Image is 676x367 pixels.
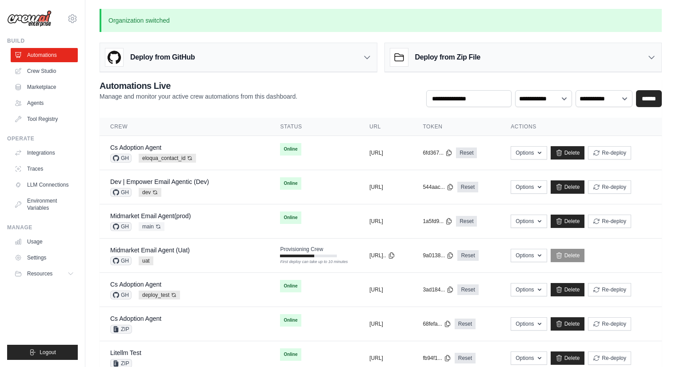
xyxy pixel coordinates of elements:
span: Online [280,348,301,361]
th: Crew [100,118,269,136]
span: GH [110,222,132,231]
div: First deploy can take up to 10 minutes [280,259,337,265]
a: Midmarket Email Agent (Uat) [110,247,190,254]
span: Online [280,314,301,327]
h2: Automations Live [100,80,297,92]
th: Status [269,118,359,136]
span: uat [139,256,153,265]
span: GH [110,188,132,197]
span: ZIP [110,325,132,334]
button: Re-deploy [588,317,631,331]
button: Options [511,317,547,331]
span: Online [280,143,301,156]
a: Traces [11,162,78,176]
span: Online [280,177,301,190]
a: Integrations [11,146,78,160]
button: Resources [11,267,78,281]
span: Provisioning Crew [280,246,323,253]
button: Re-deploy [588,283,631,296]
a: Agents [11,96,78,110]
button: 544aac... [423,183,453,191]
a: Environment Variables [11,194,78,215]
a: Delete [551,283,585,296]
button: Options [511,351,547,365]
div: Operate [7,135,78,142]
a: Delete [551,249,585,262]
button: Options [511,180,547,194]
img: Logo [7,10,52,27]
button: Re-deploy [588,180,631,194]
div: Manage [7,224,78,231]
button: Re-deploy [588,215,631,228]
a: Litellm Test [110,349,141,356]
button: 3ad184... [423,286,454,293]
a: Dev | Empower Email Agentic (Dev) [110,178,209,185]
a: Reset [457,284,478,295]
a: Reset [455,353,476,363]
a: Delete [551,146,585,160]
span: deploy_test [139,291,180,299]
span: eloqua_contact_id [139,154,196,163]
a: Automations [11,48,78,62]
button: Options [511,283,547,296]
a: Midmarket Email Agent(prod) [110,212,191,219]
img: GitHub Logo [105,48,123,66]
span: Online [280,211,301,224]
a: Reset [457,250,478,261]
button: Re-deploy [588,351,631,365]
span: GH [110,154,132,163]
a: Reset [455,319,476,329]
p: Organization switched [100,9,662,32]
th: URL [359,118,412,136]
span: Logout [40,349,56,356]
button: Logout [7,345,78,360]
a: Tool Registry [11,112,78,126]
button: 1a5fd9... [423,218,452,225]
span: dev [139,188,161,197]
button: 9a0138... [423,252,454,259]
a: Reset [456,148,477,158]
a: Reset [457,182,478,192]
span: Resources [27,270,52,277]
button: 6fd367... [423,149,452,156]
h3: Deploy from Zip File [415,52,480,63]
a: Delete [551,215,585,228]
a: Usage [11,235,78,249]
button: 68fefa... [423,320,451,327]
button: Re-deploy [588,146,631,160]
a: Cs Adoption Agent [110,281,161,288]
span: GH [110,291,132,299]
button: Options [511,146,547,160]
span: GH [110,256,132,265]
a: Reset [456,216,477,227]
button: fb94f1... [423,355,451,362]
button: Options [511,249,547,262]
th: Token [412,118,500,136]
a: Delete [551,317,585,331]
th: Actions [500,118,662,136]
a: Delete [551,351,585,365]
p: Manage and monitor your active crew automations from this dashboard. [100,92,297,101]
a: Cs Adoption Agent [110,144,161,151]
a: Settings [11,251,78,265]
a: Marketplace [11,80,78,94]
a: Crew Studio [11,64,78,78]
a: Delete [551,180,585,194]
div: Build [7,37,78,44]
span: main [139,222,164,231]
a: LLM Connections [11,178,78,192]
h3: Deploy from GitHub [130,52,195,63]
a: Cs Adoption Agent [110,315,161,322]
button: Options [511,215,547,228]
span: Online [280,280,301,292]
